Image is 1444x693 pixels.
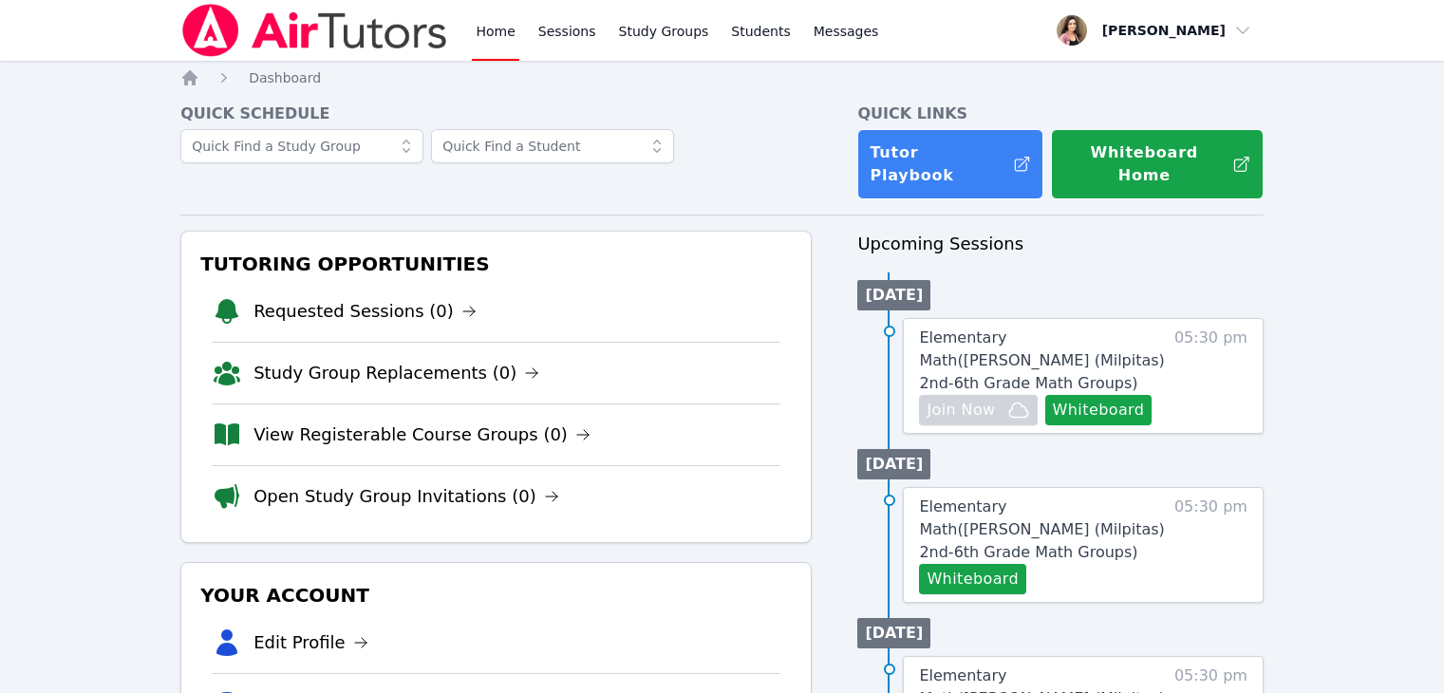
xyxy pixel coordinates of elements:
[180,68,1264,87] nav: Breadcrumb
[180,103,812,125] h4: Quick Schedule
[253,483,559,510] a: Open Study Group Invitations (0)
[919,564,1026,594] button: Whiteboard
[253,629,368,656] a: Edit Profile
[857,280,930,310] li: [DATE]
[919,327,1165,395] a: Elementary Math([PERSON_NAME] (Milpitas) 2nd-6th Grade Math Groups)
[857,231,1264,257] h3: Upcoming Sessions
[1051,129,1264,199] button: Whiteboard Home
[253,421,591,448] a: View Registerable Course Groups (0)
[431,129,674,163] input: Quick Find a Student
[1045,395,1153,425] button: Whiteboard
[919,496,1165,564] a: Elementary Math([PERSON_NAME] (Milpitas) 2nd-6th Grade Math Groups)
[919,497,1164,561] span: Elementary Math ( [PERSON_NAME] (Milpitas) 2nd-6th Grade Math Groups )
[180,4,449,57] img: Air Tutors
[1174,496,1247,594] span: 05:30 pm
[180,129,423,163] input: Quick Find a Study Group
[197,247,796,281] h3: Tutoring Opportunities
[249,70,321,85] span: Dashboard
[857,129,1043,199] a: Tutor Playbook
[919,395,1037,425] button: Join Now
[197,578,796,612] h3: Your Account
[253,360,539,386] a: Study Group Replacements (0)
[857,449,930,479] li: [DATE]
[249,68,321,87] a: Dashboard
[927,399,995,421] span: Join Now
[857,618,930,648] li: [DATE]
[857,103,1264,125] h4: Quick Links
[253,298,477,325] a: Requested Sessions (0)
[1174,327,1247,425] span: 05:30 pm
[919,328,1164,392] span: Elementary Math ( [PERSON_NAME] (Milpitas) 2nd-6th Grade Math Groups )
[814,22,879,41] span: Messages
